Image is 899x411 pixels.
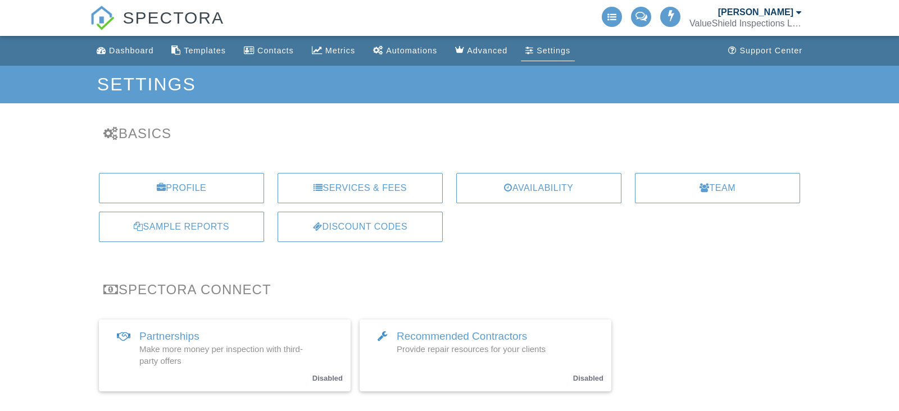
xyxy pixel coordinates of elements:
a: Metrics [307,40,360,61]
img: The Best Home Inspection Software - Spectora [90,6,115,30]
h3: Basics [103,126,796,141]
div: Settings [537,46,570,55]
small: Disabled [573,374,603,382]
a: Support Center [724,40,807,61]
div: Metrics [325,46,355,55]
a: Discount Codes [278,212,443,242]
div: ValueShield Inspections LLC [689,18,802,29]
a: SPECTORA [90,17,224,38]
small: Disabled [312,374,343,382]
h3: Spectora Connect [103,282,796,297]
a: Automations (Basic) [369,40,442,61]
h1: Settings [97,75,802,94]
div: Contacts [257,46,294,55]
div: Dashboard [109,46,153,55]
a: Services & Fees [278,173,443,203]
span: Make more money per inspection with third-party offers [139,344,303,366]
span: Recommended Contractors [397,330,527,342]
a: Templates [167,40,230,61]
a: Partnerships Make more money per inspection with third-party offers Disabled [99,319,351,391]
a: Contacts [239,40,298,61]
div: Templates [184,46,226,55]
a: Settings [521,40,575,61]
a: Team [635,173,800,203]
div: Automations [386,46,437,55]
a: Sample Reports [99,212,264,242]
div: Advanced [467,46,507,55]
a: Dashboard [92,40,158,61]
div: Support Center [739,46,802,55]
a: Availability [456,173,621,203]
span: SPECTORA [122,6,224,29]
div: [PERSON_NAME] [718,7,793,18]
span: Provide repair resources for your clients [397,344,546,354]
a: Profile [99,173,264,203]
a: Advanced [451,40,512,61]
span: Partnerships [139,330,199,342]
a: Recommended Contractors Provide repair resources for your clients Disabled [360,319,611,391]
